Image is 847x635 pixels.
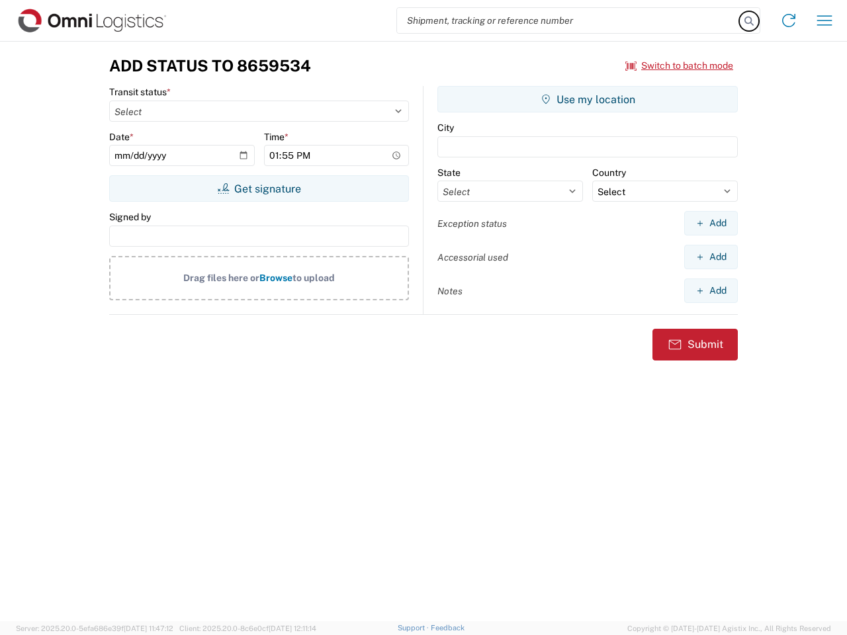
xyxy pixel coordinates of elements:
[437,86,738,112] button: Use my location
[109,131,134,143] label: Date
[684,211,738,235] button: Add
[264,131,289,143] label: Time
[259,273,292,283] span: Browse
[109,86,171,98] label: Transit status
[592,167,626,179] label: Country
[684,278,738,303] button: Add
[179,624,316,632] span: Client: 2025.20.0-8c6e0cf
[437,122,454,134] label: City
[292,273,335,283] span: to upload
[16,624,173,632] span: Server: 2025.20.0-5efa686e39f
[109,175,409,202] button: Get signature
[627,622,831,634] span: Copyright © [DATE]-[DATE] Agistix Inc., All Rights Reserved
[625,55,733,77] button: Switch to batch mode
[437,218,507,230] label: Exception status
[437,167,461,179] label: State
[124,624,173,632] span: [DATE] 11:47:12
[437,285,463,297] label: Notes
[397,8,740,33] input: Shipment, tracking or reference number
[109,56,311,75] h3: Add Status to 8659534
[269,624,316,632] span: [DATE] 12:11:14
[437,251,508,263] label: Accessorial used
[431,624,465,632] a: Feedback
[684,245,738,269] button: Add
[652,329,738,360] button: Submit
[109,211,151,223] label: Signed by
[183,273,259,283] span: Drag files here or
[398,624,431,632] a: Support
